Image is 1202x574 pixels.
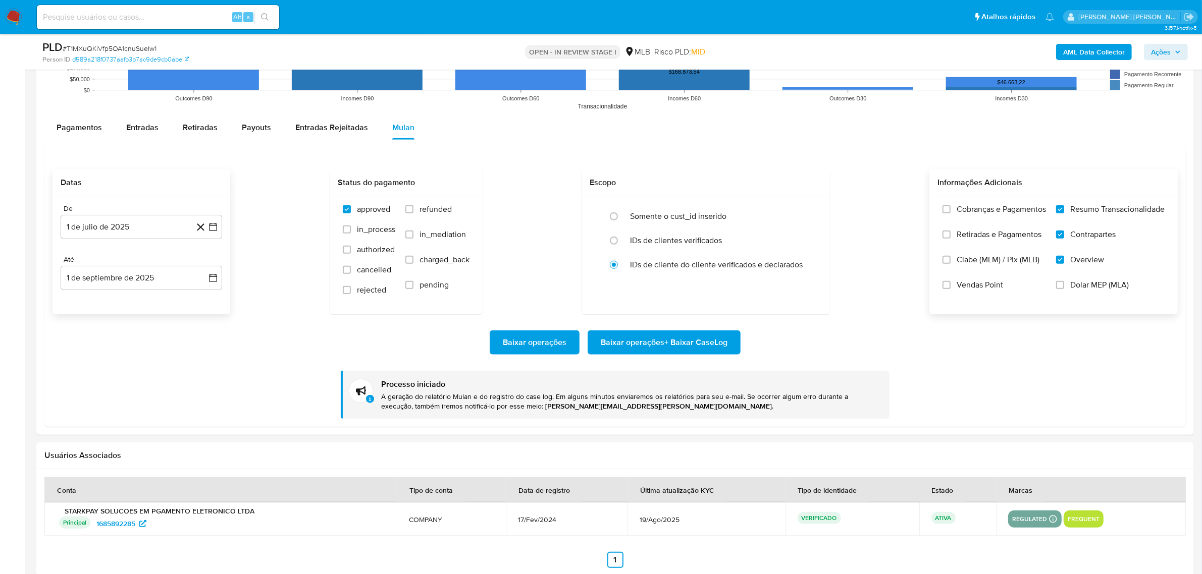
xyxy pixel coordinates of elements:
[1165,24,1197,32] span: 3.157.1-hotfix-5
[63,43,156,53] span: # T1MXuQKiVfp5OA1cnuSueIw1
[624,46,650,58] div: MLB
[1151,44,1171,60] span: Ações
[1184,12,1194,22] a: Sair
[254,10,275,24] button: search-icon
[1046,13,1054,21] a: Notificações
[247,12,250,22] span: s
[654,46,705,58] span: Risco PLD:
[1144,44,1188,60] button: Ações
[981,12,1035,22] span: Atalhos rápidos
[1079,12,1181,22] p: emerson.gomes@mercadopago.com.br
[72,55,189,64] a: d589a218f0737aafb3b7ac9de9cb0abe
[1056,44,1132,60] button: AML Data Collector
[233,12,241,22] span: Alt
[691,46,705,58] span: MID
[1063,44,1125,60] b: AML Data Collector
[42,55,70,64] b: Person ID
[37,11,279,24] input: Pesquise usuários ou casos...
[42,39,63,55] b: PLD
[44,450,1186,461] h2: Usuários Associados
[525,45,620,59] p: OPEN - IN REVIEW STAGE I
